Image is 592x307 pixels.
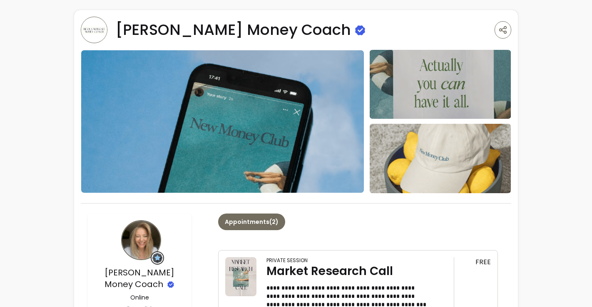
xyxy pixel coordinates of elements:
[218,214,285,230] button: Appointments(2)
[130,293,149,302] p: Online
[152,253,162,263] img: Grow
[81,17,107,43] img: Provider image
[225,257,256,296] img: Market Research Call
[81,50,365,193] img: image-0
[116,22,351,38] span: [PERSON_NAME] Money Coach
[475,257,491,267] span: FREE
[121,220,161,260] img: Provider image
[104,267,175,290] span: [PERSON_NAME] Money Coach
[266,264,430,279] div: Market Research Call
[369,123,511,194] img: image-2
[369,49,511,120] img: image-1
[266,257,308,264] div: Private Session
